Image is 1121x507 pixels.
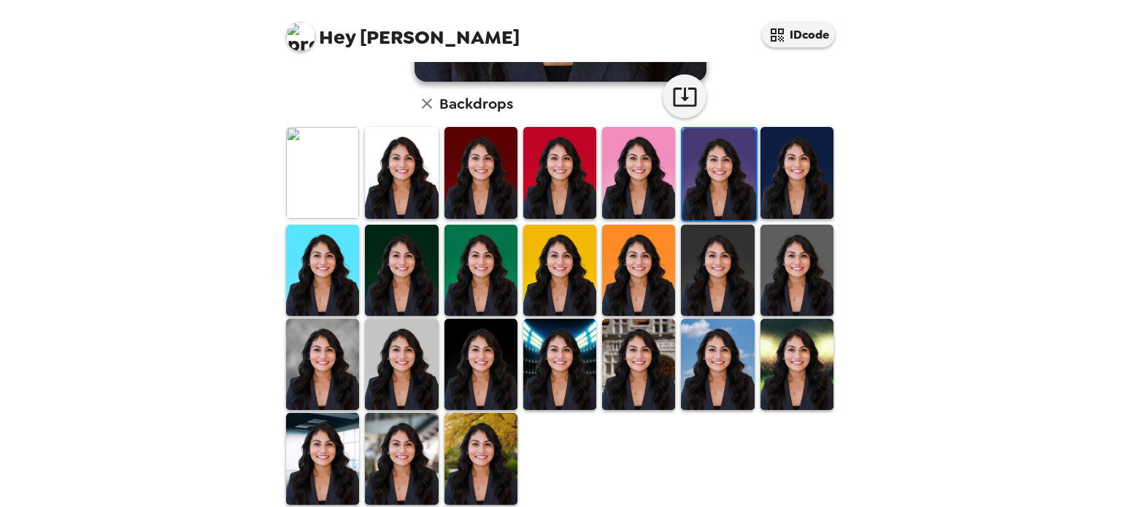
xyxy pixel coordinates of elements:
[286,22,315,51] img: profile pic
[439,92,513,115] h6: Backdrops
[762,22,835,47] button: IDcode
[286,15,520,47] span: [PERSON_NAME]
[319,24,355,50] span: Hey
[286,127,359,218] img: Original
